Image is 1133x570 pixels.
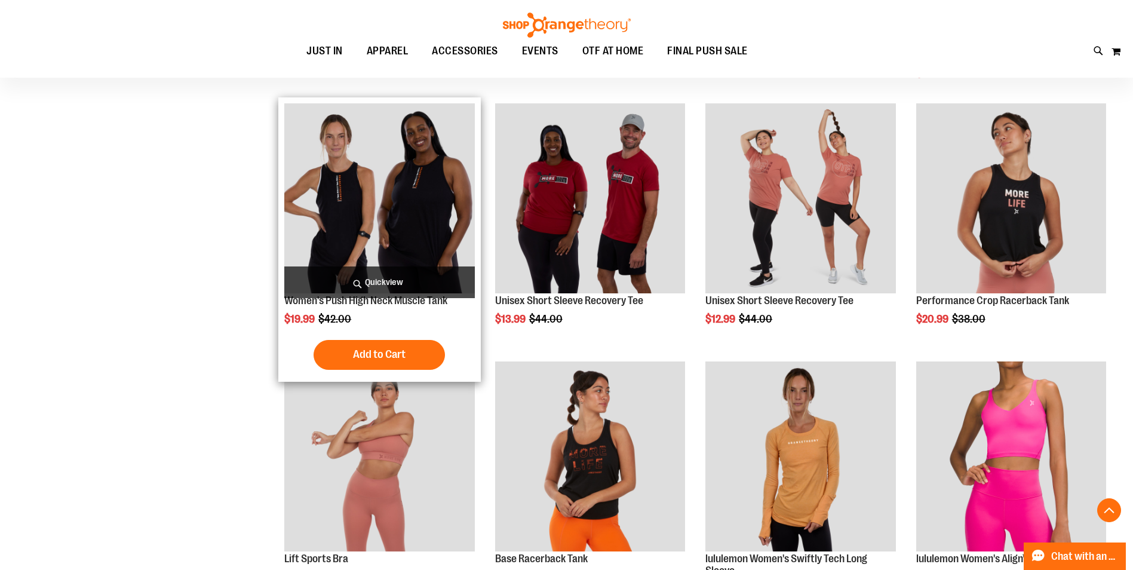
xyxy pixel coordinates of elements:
[278,97,480,382] div: product
[916,103,1106,295] a: Product image for Performance Crop Racerback Tank
[916,361,1106,551] img: Product image for lululemon Womens Align Tank
[705,361,895,551] img: Product image for lululemon Swiftly Tech Long Sleeve
[501,13,632,38] img: Shop Orangetheory
[495,295,643,307] a: Unisex Short Sleeve Recovery Tee
[495,103,685,295] a: Product image for Unisex SS Recovery Tee
[284,313,317,325] span: $19.99
[367,38,409,65] span: APPAREL
[529,313,564,325] span: $44.00
[489,97,691,356] div: product
[355,38,420,65] a: APPAREL
[582,38,644,65] span: OTF AT HOME
[522,38,558,65] span: EVENTS
[705,103,895,293] img: Product image for Unisex Short Sleeve Recovery Tee
[284,103,474,295] a: Product image for Push High Neck Muscle Tank
[284,103,474,293] img: Product image for Push High Neck Muscle Tank
[314,340,445,370] button: Add to Cart
[1024,543,1126,570] button: Chat with an Expert
[495,361,685,553] a: Product image for Base Racerback Tank
[318,313,353,325] span: $42.00
[495,313,527,325] span: $13.99
[432,38,498,65] span: ACCESSORIES
[284,553,348,565] a: Lift Sports Bra
[495,553,588,565] a: Base Racerback Tank
[705,103,895,295] a: Product image for Unisex Short Sleeve Recovery Tee
[705,361,895,553] a: Product image for lululemon Swiftly Tech Long Sleeve
[910,97,1112,356] div: product
[705,313,737,325] span: $12.99
[667,38,748,65] span: FINAL PUSH SALE
[705,295,853,307] a: Unisex Short Sleeve Recovery Tee
[916,103,1106,293] img: Product image for Performance Crop Racerback Tank
[916,361,1106,553] a: Product image for lululemon Womens Align Tank
[916,313,950,325] span: $20.99
[306,38,343,65] span: JUST IN
[1051,551,1119,562] span: Chat with an Expert
[420,38,510,65] a: ACCESSORIES
[294,38,355,65] a: JUST IN
[739,313,774,325] span: $44.00
[699,97,901,356] div: product
[353,348,406,361] span: Add to Cart
[570,38,656,65] a: OTF AT HOME
[916,295,1069,307] a: Performance Crop Racerback Tank
[284,295,447,307] a: Women's Push High Neck Muscle Tank
[655,38,760,65] a: FINAL PUSH SALE
[952,313,987,325] span: $38.00
[495,361,685,551] img: Product image for Base Racerback Tank
[284,361,474,553] a: Product image for Lift Sports Bra
[495,103,685,293] img: Product image for Unisex SS Recovery Tee
[510,38,570,65] a: EVENTS
[916,553,1051,565] a: lululemon Women's Align™ Tank
[1097,498,1121,522] button: Back To Top
[284,266,474,298] a: Quickview
[284,361,474,551] img: Product image for Lift Sports Bra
